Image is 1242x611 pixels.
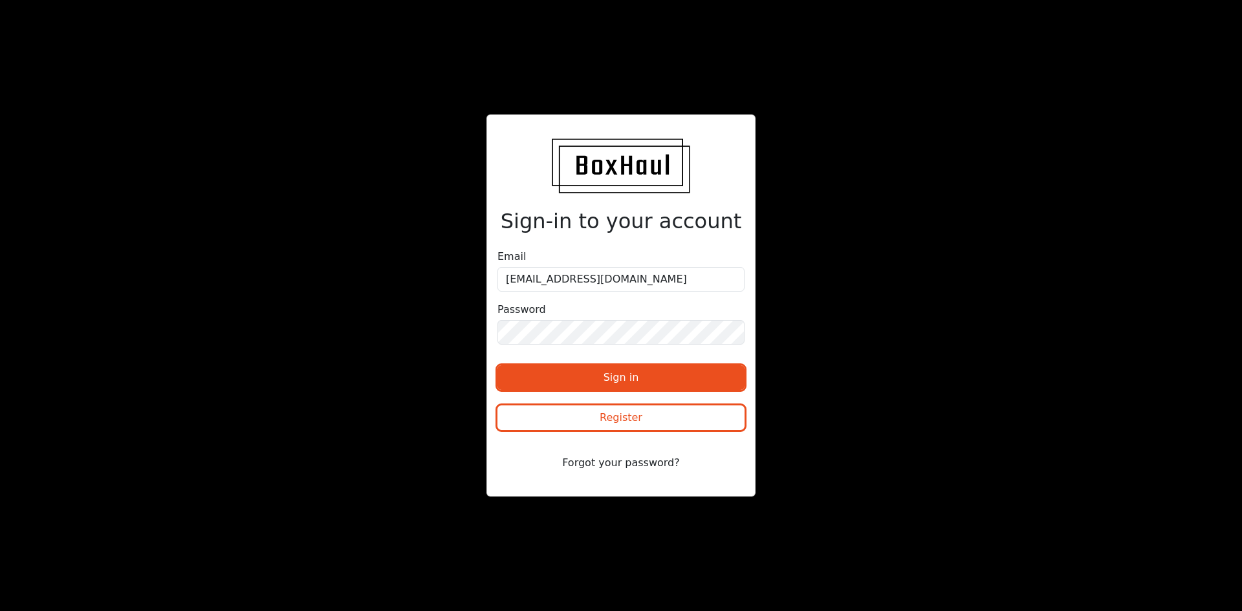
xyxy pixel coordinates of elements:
[497,456,745,469] a: Forgot your password?
[497,405,745,430] button: Register
[497,249,526,264] label: Email
[497,365,745,390] button: Sign in
[497,209,745,233] h2: Sign-in to your account
[497,414,745,426] a: Register
[552,138,690,193] img: BoxHaul
[497,302,546,317] label: Password
[497,451,745,475] button: Forgot your password?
